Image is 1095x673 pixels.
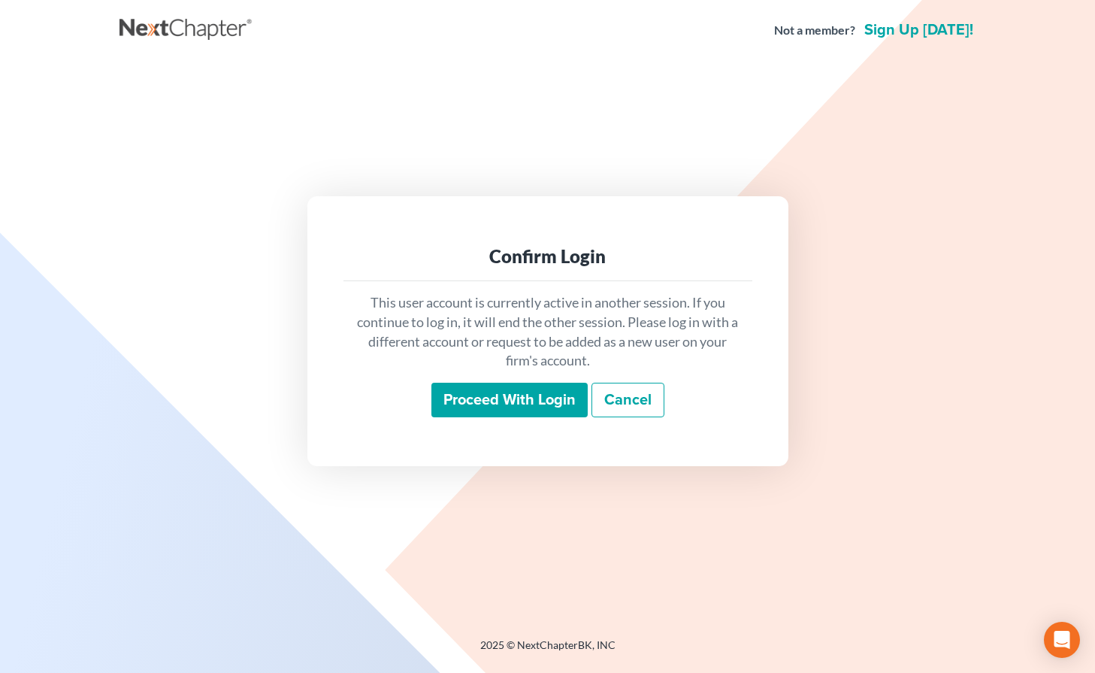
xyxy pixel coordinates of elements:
[1044,622,1080,658] div: Open Intercom Messenger
[355,244,740,268] div: Confirm Login
[431,383,588,417] input: Proceed with login
[774,22,855,39] strong: Not a member?
[355,293,740,371] p: This user account is currently active in another session. If you continue to log in, it will end ...
[861,23,976,38] a: Sign up [DATE]!
[119,638,976,665] div: 2025 © NextChapterBK, INC
[591,383,664,417] a: Cancel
